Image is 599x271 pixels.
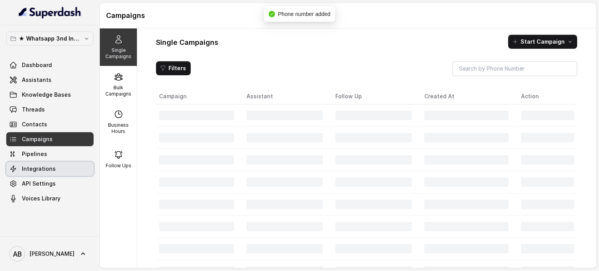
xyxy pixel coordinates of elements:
h1: Single Campaigns [156,36,218,49]
span: Knowledge Bases [22,91,71,99]
span: Contacts [22,120,47,128]
th: Assistant [240,89,329,105]
a: Dashboard [6,58,94,72]
a: Integrations [6,162,94,176]
button: Start Campaign [508,35,577,49]
h1: Campaigns [106,9,590,22]
span: Integrations [22,165,56,173]
span: Dashboard [22,61,52,69]
button: ★ Whatsapp 3nd Inbound BM5 [6,32,94,46]
a: API Settings [6,177,94,191]
a: Contacts [6,117,94,131]
button: Filters [156,61,191,75]
span: Voices Library [22,195,60,202]
th: Follow Up [329,89,418,105]
span: Assistants [22,76,51,84]
th: Campaign [156,89,240,105]
span: API Settings [22,180,56,188]
a: Knowledge Bases [6,88,94,102]
th: Action [515,89,577,105]
img: light.svg [19,6,82,19]
a: Threads [6,103,94,117]
p: ★ Whatsapp 3nd Inbound BM5 [19,34,81,43]
span: Pipelines [22,150,47,158]
input: Search by Phone Number [452,61,577,76]
a: [PERSON_NAME] [6,243,94,265]
span: Campaigns [22,135,53,143]
p: Bulk Campaigns [103,85,134,97]
span: Threads [22,106,45,113]
p: Business Hours [103,122,134,135]
a: Assistants [6,73,94,87]
p: Single Campaigns [103,47,134,60]
a: Voices Library [6,191,94,205]
text: AB [13,250,22,258]
span: Phone number added [278,11,331,17]
a: Pipelines [6,147,94,161]
th: Created At [418,89,515,105]
span: check-circle [269,11,275,17]
p: Follow Ups [106,163,131,169]
span: [PERSON_NAME] [30,250,74,258]
a: Campaigns [6,132,94,146]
